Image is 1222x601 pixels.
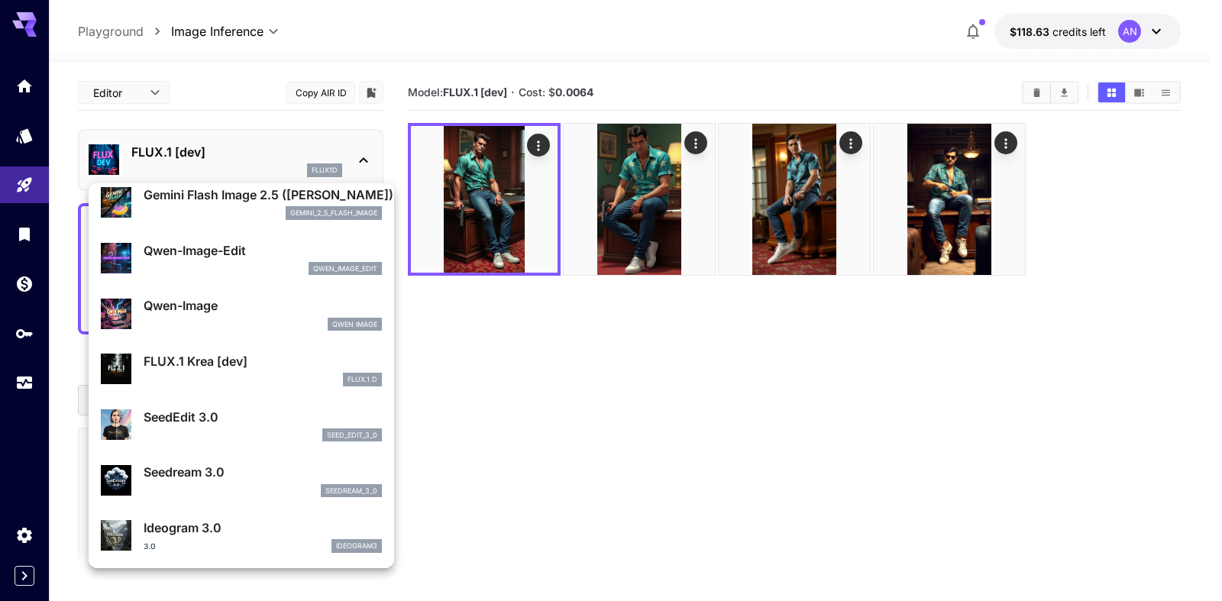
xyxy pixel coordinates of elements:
div: Seedream 3.0seedream_3_0 [101,457,382,503]
p: Qwen-Image [144,296,382,315]
p: Qwen-Image-Edit [144,241,382,260]
div: Ideogram 3.03.0ideogram3 [101,512,382,559]
p: FLUX.1 Krea [dev] [144,352,382,370]
p: gemini_2_5_flash_image [290,208,377,218]
div: Qwen-Image-Editqwen_image_edit [101,235,382,282]
p: FLUX.1 D [348,374,377,385]
p: SeedEdit 3.0 [144,408,382,426]
p: seedream_3_0 [325,486,377,496]
p: 3.0 [144,541,156,552]
p: Qwen Image [332,319,377,330]
div: Gemini Flash Image 2.5 ([PERSON_NAME])gemini_2_5_flash_image [101,179,382,226]
p: Seedream 3.0 [144,463,382,481]
p: seed_edit_3_0 [327,430,377,441]
p: Ideogram 3.0 [144,519,382,537]
div: FLUX.1 Krea [dev]FLUX.1 D [101,346,382,393]
p: qwen_image_edit [313,263,377,274]
p: ideogram3 [336,541,377,551]
div: SeedEdit 3.0seed_edit_3_0 [101,402,382,448]
p: Gemini Flash Image 2.5 ([PERSON_NAME]) [144,186,382,204]
div: Qwen-ImageQwen Image [101,290,382,337]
